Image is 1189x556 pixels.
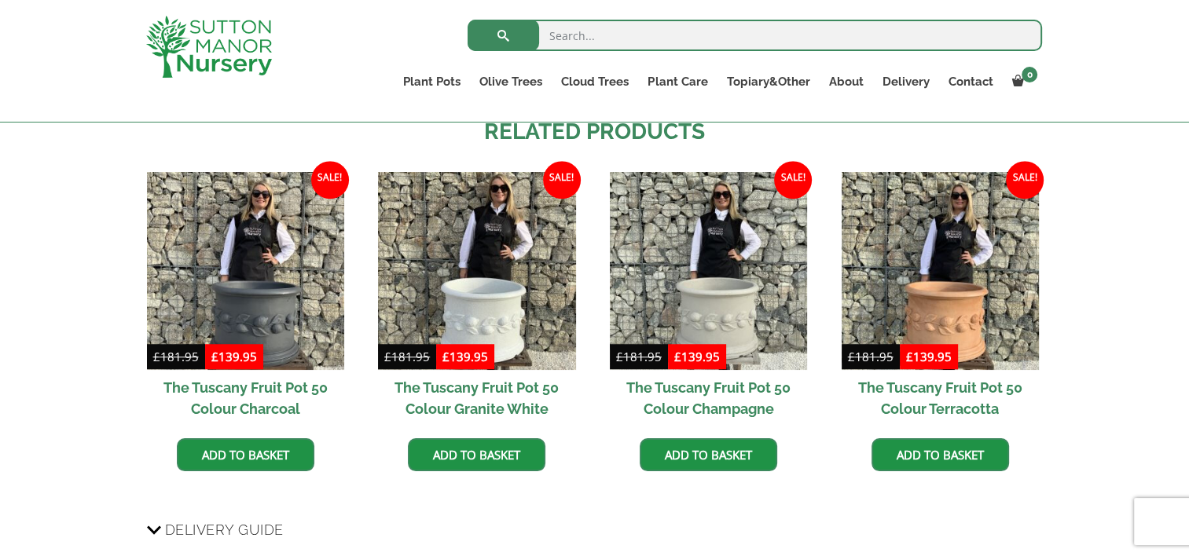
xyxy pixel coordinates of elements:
[848,349,855,364] span: £
[147,172,344,369] img: The Tuscany Fruit Pot 50 Colour Charcoal
[147,172,344,426] a: Sale! The Tuscany Fruit Pot 50 Colour Charcoal
[543,161,581,199] span: Sale!
[906,349,913,364] span: £
[938,71,1002,93] a: Contact
[1022,67,1037,82] span: 0
[674,349,720,364] bdi: 139.95
[311,161,349,199] span: Sale!
[177,438,314,471] a: Add to basket: “The Tuscany Fruit Pot 50 Colour Charcoal”
[872,71,938,93] a: Delivery
[1006,161,1044,199] span: Sale!
[147,115,1043,148] h2: Related products
[442,349,450,364] span: £
[717,71,819,93] a: Topiary&Other
[384,349,430,364] bdi: 181.95
[442,349,488,364] bdi: 139.95
[842,172,1039,426] a: Sale! The Tuscany Fruit Pot 50 Colour Terracotta
[848,349,894,364] bdi: 181.95
[616,349,623,364] span: £
[384,349,391,364] span: £
[1002,71,1042,93] a: 0
[165,515,284,544] span: Delivery Guide
[153,349,199,364] bdi: 181.95
[153,349,160,364] span: £
[842,172,1039,369] img: The Tuscany Fruit Pot 50 Colour Terracotta
[394,71,470,93] a: Plant Pots
[610,370,807,426] h2: The Tuscany Fruit Pot 50 Colour Champagne
[640,438,777,471] a: Add to basket: “The Tuscany Fruit Pot 50 Colour Champagne”
[147,370,344,426] h2: The Tuscany Fruit Pot 50 Colour Charcoal
[378,370,575,426] h2: The Tuscany Fruit Pot 50 Colour Granite White
[842,370,1039,426] h2: The Tuscany Fruit Pot 50 Colour Terracotta
[146,16,272,78] img: logo
[906,349,952,364] bdi: 139.95
[610,172,807,369] img: The Tuscany Fruit Pot 50 Colour Champagne
[552,71,638,93] a: Cloud Trees
[638,71,717,93] a: Plant Care
[408,438,545,471] a: Add to basket: “The Tuscany Fruit Pot 50 Colour Granite White”
[610,172,807,426] a: Sale! The Tuscany Fruit Pot 50 Colour Champagne
[378,172,575,426] a: Sale! The Tuscany Fruit Pot 50 Colour Granite White
[819,71,872,93] a: About
[616,349,662,364] bdi: 181.95
[211,349,257,364] bdi: 139.95
[378,172,575,369] img: The Tuscany Fruit Pot 50 Colour Granite White
[674,349,681,364] span: £
[774,161,812,199] span: Sale!
[468,20,1042,51] input: Search...
[211,349,218,364] span: £
[470,71,552,93] a: Olive Trees
[872,438,1009,471] a: Add to basket: “The Tuscany Fruit Pot 50 Colour Terracotta”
